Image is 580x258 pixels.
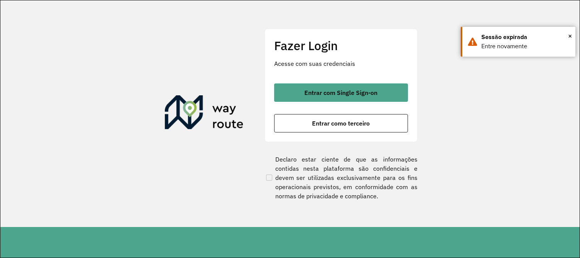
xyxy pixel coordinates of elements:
button: Close [568,30,572,42]
label: Declaro estar ciente de que as informações contidas nesta plataforma são confidenciais e devem se... [265,155,418,201]
span: Entrar com Single Sign-on [304,90,377,96]
span: Entrar como terceiro [312,120,370,126]
div: Sessão expirada [481,33,570,42]
img: Roteirizador AmbevTech [165,95,244,132]
button: button [274,114,408,132]
p: Acesse com suas credenciais [274,59,408,68]
div: Entre novamente [481,42,570,51]
button: button [274,83,408,102]
h2: Fazer Login [274,38,408,53]
span: × [568,30,572,42]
